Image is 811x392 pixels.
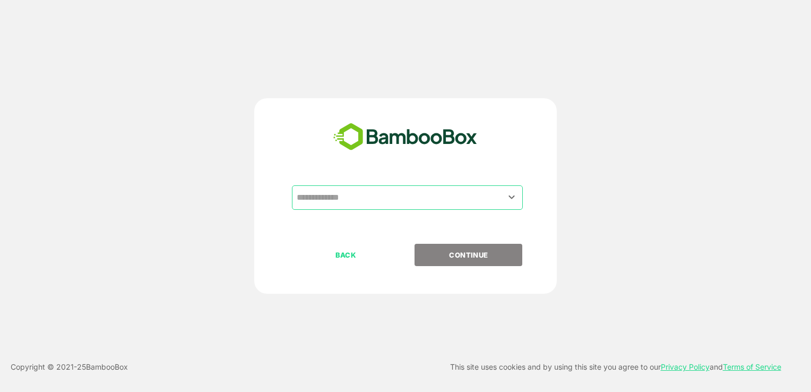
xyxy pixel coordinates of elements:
img: bamboobox [327,120,483,155]
p: BACK [293,249,399,261]
p: This site uses cookies and by using this site you agree to our and [450,361,781,373]
a: Privacy Policy [661,362,710,371]
a: Terms of Service [723,362,781,371]
p: CONTINUE [416,249,522,261]
button: CONTINUE [415,244,522,266]
p: Copyright © 2021- 25 BambooBox [11,361,128,373]
button: BACK [292,244,400,266]
button: Open [505,190,519,204]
